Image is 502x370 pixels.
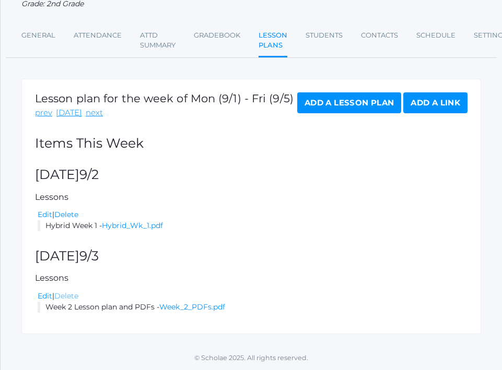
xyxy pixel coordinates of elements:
div: | [38,291,468,302]
h2: Items This Week [35,136,468,151]
h1: Lesson plan for the week of Mon (9/1) - Fri (9/5) [35,92,294,104]
h5: Lessons [35,273,468,283]
h2: [DATE] [35,249,468,264]
a: Lesson Plans [259,25,287,57]
span: 9/3 [79,248,99,264]
a: Contacts [361,25,398,46]
a: Add a Lesson Plan [297,92,401,113]
span: 9/2 [79,166,99,182]
a: Gradebook [194,25,240,46]
a: Delete [54,210,78,219]
a: General [21,25,55,46]
a: Attendance [74,25,122,46]
li: Week 2 Lesson plan and PDFs - [38,302,468,313]
a: Edit [38,291,52,301]
a: Attd Summary [140,25,176,56]
h2: [DATE] [35,168,468,182]
a: prev [35,107,52,119]
li: Hybrid Week 1 - [38,220,468,231]
a: next [86,107,103,119]
a: Delete [54,291,78,301]
a: Hybrid_Wk_1.pdf [102,221,163,230]
a: Schedule [416,25,456,46]
a: Edit [38,210,52,219]
h5: Lessons [35,193,468,202]
div: | [38,209,468,220]
a: [DATE] [56,107,82,119]
a: Week_2_PDFs.pdf [159,302,225,312]
a: Add a Link [403,92,468,113]
p: © Scholae 2025. All rights reserved. [1,353,502,363]
a: Students [306,25,343,46]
